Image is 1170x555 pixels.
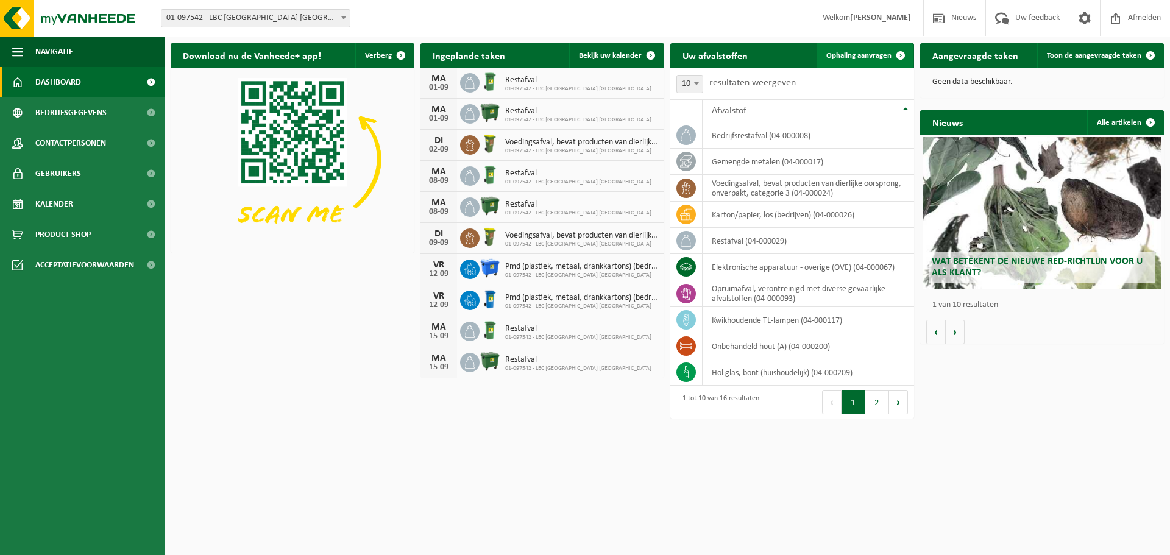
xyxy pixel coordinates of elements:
img: WB-0060-HPE-GN-50 [480,227,500,247]
button: Volgende [946,320,965,344]
div: VR [427,291,451,301]
a: Bekijk uw kalender [569,43,663,68]
span: 01-097542 - LBC [GEOGRAPHIC_DATA] [GEOGRAPHIC_DATA] [505,334,651,341]
span: Wat betekent de nieuwe RED-richtlijn voor u als klant? [932,256,1143,278]
span: 01-097542 - LBC [GEOGRAPHIC_DATA] [GEOGRAPHIC_DATA] [505,303,658,310]
h2: Aangevraagde taken [920,43,1030,67]
span: Ophaling aanvragen [826,52,892,60]
span: Voedingsafval, bevat producten van dierlijke oorsprong, onverpakt, categorie 3 [505,231,658,241]
span: 10 [676,75,703,93]
div: MA [427,74,451,83]
span: Acceptatievoorwaarden [35,250,134,280]
img: WB-0240-HPE-GN-01 [480,71,500,92]
div: 15-09 [427,363,451,372]
span: Pmd (plastiek, metaal, drankkartons) (bedrijven) [505,262,658,272]
div: MA [427,198,451,208]
td: onbehandeld hout (A) (04-000200) [703,333,914,359]
div: 01-09 [427,83,451,92]
img: WB-0240-HPE-GN-01 [480,164,500,185]
span: Restafval [505,169,651,179]
a: Alle artikelen [1087,110,1163,135]
button: Previous [822,390,842,414]
span: Navigatie [35,37,73,67]
td: kwikhoudende TL-lampen (04-000117) [703,307,914,333]
span: 01-097542 - LBC [GEOGRAPHIC_DATA] [GEOGRAPHIC_DATA] [505,85,651,93]
img: WB-0240-HPE-GN-01 [480,320,500,341]
span: 10 [677,76,703,93]
img: WB-1100-HPE-GN-01 [480,196,500,216]
td: voedingsafval, bevat producten van dierlijke oorsprong, onverpakt, categorie 3 (04-000024) [703,175,914,202]
span: Contactpersonen [35,128,106,158]
span: 01-097542 - LBC [GEOGRAPHIC_DATA] [GEOGRAPHIC_DATA] [505,116,651,124]
a: Toon de aangevraagde taken [1037,43,1163,68]
div: 08-09 [427,208,451,216]
span: 01-097542 - LBC ANTWERPEN NV - ANTWERPEN [161,9,350,27]
span: Restafval [505,324,651,334]
div: 09-09 [427,239,451,247]
td: opruimafval, verontreinigd met diverse gevaarlijke afvalstoffen (04-000093) [703,280,914,307]
strong: [PERSON_NAME] [850,13,911,23]
div: 1 tot 10 van 16 resultaten [676,389,759,415]
div: MA [427,353,451,363]
div: MA [427,105,451,115]
button: 1 [842,390,865,414]
label: resultaten weergeven [709,78,796,88]
span: Afvalstof [712,106,746,116]
span: 01-097542 - LBC [GEOGRAPHIC_DATA] [GEOGRAPHIC_DATA] [505,241,658,248]
span: 01-097542 - LBC [GEOGRAPHIC_DATA] [GEOGRAPHIC_DATA] [505,365,651,372]
td: karton/papier, los (bedrijven) (04-000026) [703,202,914,228]
h2: Ingeplande taken [420,43,517,67]
div: 15-09 [427,332,451,341]
span: 01-097542 - LBC [GEOGRAPHIC_DATA] [GEOGRAPHIC_DATA] [505,210,651,217]
div: 02-09 [427,146,451,154]
button: Next [889,390,908,414]
span: Restafval [505,200,651,210]
span: Pmd (plastiek, metaal, drankkartons) (bedrijven) [505,293,658,303]
img: WB-1100-HPE-GN-01 [480,102,500,123]
a: Ophaling aanvragen [817,43,913,68]
div: DI [427,136,451,146]
div: 01-09 [427,115,451,123]
span: Toon de aangevraagde taken [1047,52,1141,60]
img: WB-1100-HPE-BE-04 [480,258,500,278]
div: VR [427,260,451,270]
td: bedrijfsrestafval (04-000008) [703,122,914,149]
div: DI [427,229,451,239]
img: Download de VHEPlus App [171,68,414,250]
span: 01-097542 - LBC [GEOGRAPHIC_DATA] [GEOGRAPHIC_DATA] [505,147,658,155]
td: elektronische apparatuur - overige (OVE) (04-000067) [703,254,914,280]
img: WB-0060-HPE-GN-50 [480,133,500,154]
button: Verberg [355,43,413,68]
div: 12-09 [427,270,451,278]
span: Voedingsafval, bevat producten van dierlijke oorsprong, onverpakt, categorie 3 [505,138,658,147]
p: Geen data beschikbaar. [932,78,1152,87]
div: 12-09 [427,301,451,309]
img: WB-1100-HPE-GN-01 [480,351,500,372]
button: Vorige [926,320,946,344]
h2: Uw afvalstoffen [670,43,760,67]
span: Bekijk uw kalender [579,52,642,60]
td: hol glas, bont (huishoudelijk) (04-000209) [703,359,914,386]
h2: Nieuws [920,110,975,134]
span: Restafval [505,76,651,85]
td: gemengde metalen (04-000017) [703,149,914,175]
span: Restafval [505,355,651,365]
button: 2 [865,390,889,414]
span: Dashboard [35,67,81,97]
span: 01-097542 - LBC [GEOGRAPHIC_DATA] [GEOGRAPHIC_DATA] [505,272,658,279]
span: Bedrijfsgegevens [35,97,107,128]
div: 08-09 [427,177,451,185]
div: MA [427,322,451,332]
div: MA [427,167,451,177]
span: Product Shop [35,219,91,250]
span: 01-097542 - LBC [GEOGRAPHIC_DATA] [GEOGRAPHIC_DATA] [505,179,651,186]
span: Kalender [35,189,73,219]
span: Verberg [365,52,392,60]
td: restafval (04-000029) [703,228,914,254]
p: 1 van 10 resultaten [932,301,1158,309]
img: WB-0240-HPE-BE-01 [480,289,500,309]
span: 01-097542 - LBC ANTWERPEN NV - ANTWERPEN [161,10,350,27]
a: Wat betekent de nieuwe RED-richtlijn voor u als klant? [923,137,1161,289]
span: Restafval [505,107,651,116]
span: Gebruikers [35,158,81,189]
